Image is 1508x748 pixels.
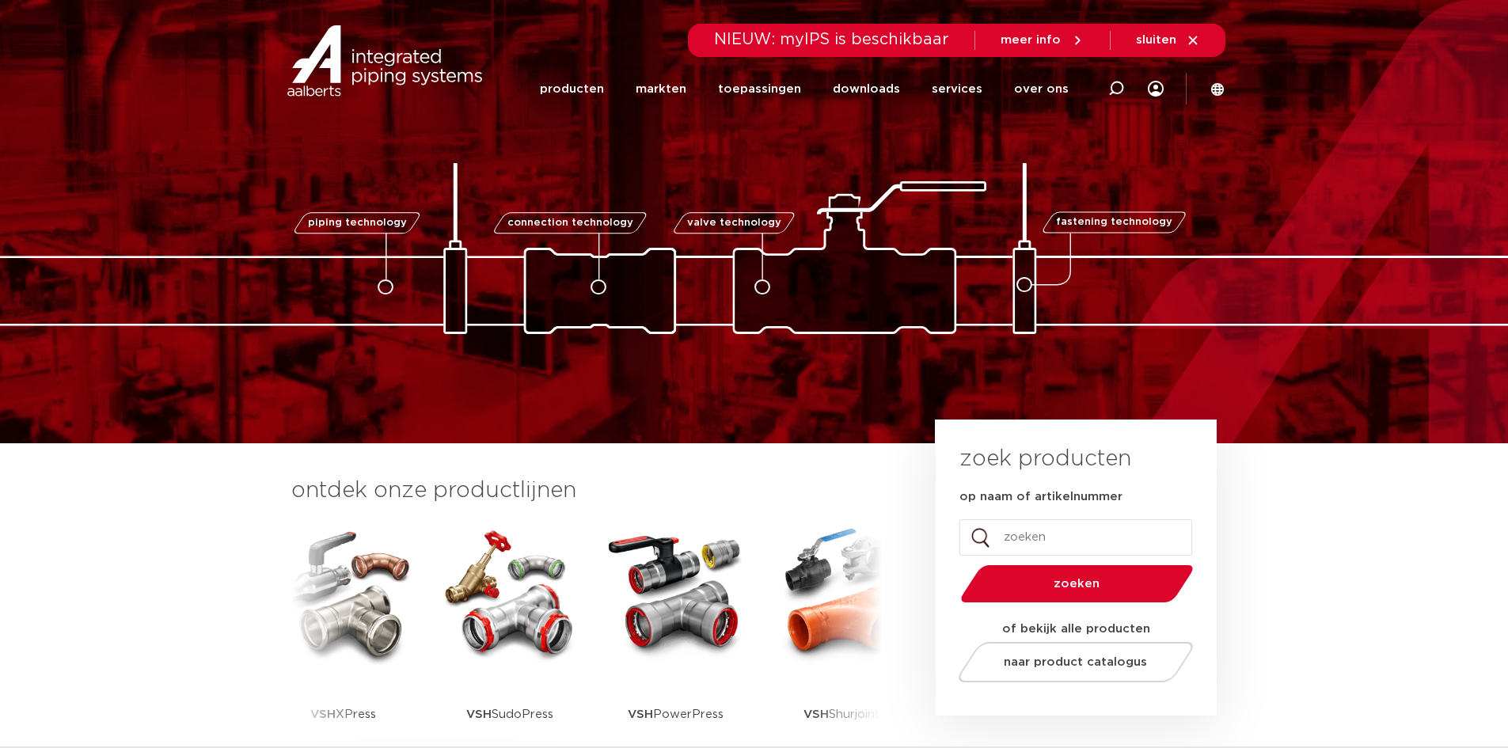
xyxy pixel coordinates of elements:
[687,218,781,228] span: valve technology
[718,59,801,120] a: toepassingen
[833,59,900,120] a: downloads
[1002,623,1150,635] strong: of bekijk alle producten
[959,443,1131,475] h3: zoek producten
[959,489,1122,505] label: op naam of artikelnummer
[959,519,1192,556] input: zoeken
[1014,59,1069,120] a: over ons
[1056,218,1172,228] span: fastening technology
[308,218,407,228] span: piping technology
[1001,33,1084,47] a: meer info
[1001,34,1061,46] span: meer info
[803,708,829,720] strong: VSH
[466,708,492,720] strong: VSH
[540,59,1069,120] nav: Menu
[932,59,982,120] a: services
[310,708,336,720] strong: VSH
[1004,656,1147,668] span: naar product catalogus
[540,59,604,120] a: producten
[714,32,949,47] span: NIEUW: myIPS is beschikbaar
[636,59,686,120] a: markten
[1136,34,1176,46] span: sluiten
[954,564,1199,604] button: zoeken
[507,218,632,228] span: connection technology
[1001,578,1153,590] span: zoeken
[1136,33,1200,47] a: sluiten
[628,708,653,720] strong: VSH
[291,475,882,507] h3: ontdek onze productlijnen
[954,642,1197,682] a: naar product catalogus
